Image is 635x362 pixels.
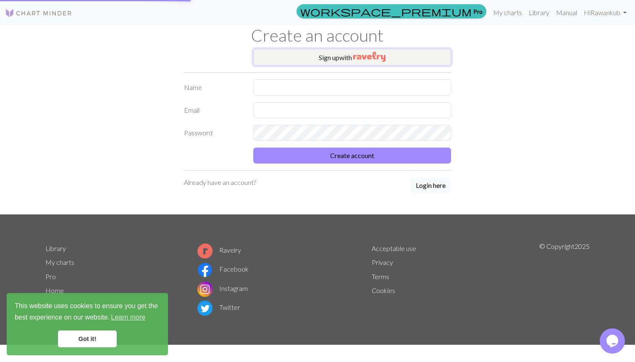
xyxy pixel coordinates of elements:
a: Pro [45,272,56,280]
a: Acceptable use [372,244,416,252]
p: © Copyright 2025 [539,241,590,318]
img: Instagram logo [197,282,213,297]
a: learn more about cookies [110,311,147,324]
label: Email [179,102,248,118]
img: Twitter logo [197,301,213,316]
img: Ravelry [353,52,386,62]
img: Ravelry logo [197,243,213,259]
a: Library [45,244,66,252]
img: Facebook logo [197,262,213,277]
a: Pro [297,4,486,18]
button: Create account [253,148,451,164]
h1: Create an account [40,25,595,45]
a: My charts [490,4,525,21]
a: Twitter [197,303,240,311]
a: Home [45,286,64,294]
a: Library [525,4,553,21]
a: Manual [553,4,580,21]
span: This website uses cookies to ensure you get the best experience on our website. [15,301,160,324]
label: Name [179,79,248,95]
a: My charts [45,258,74,266]
a: Facebook [197,265,249,273]
p: Already have an account? [184,177,256,188]
iframe: chat widget [600,328,627,354]
a: Ravelry [197,246,241,254]
a: HiRawankub [580,4,630,21]
a: Login here [410,177,451,194]
label: Password [179,125,248,141]
span: workspace_premium [300,5,472,17]
a: Instagram [197,284,248,292]
a: Cookies [372,286,395,294]
button: Sign upwith [253,49,451,66]
button: Login here [410,177,451,193]
img: Logo [5,8,72,18]
a: Terms [372,272,389,280]
div: cookieconsent [7,293,168,355]
a: Privacy [372,258,393,266]
a: dismiss cookie message [58,330,117,347]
